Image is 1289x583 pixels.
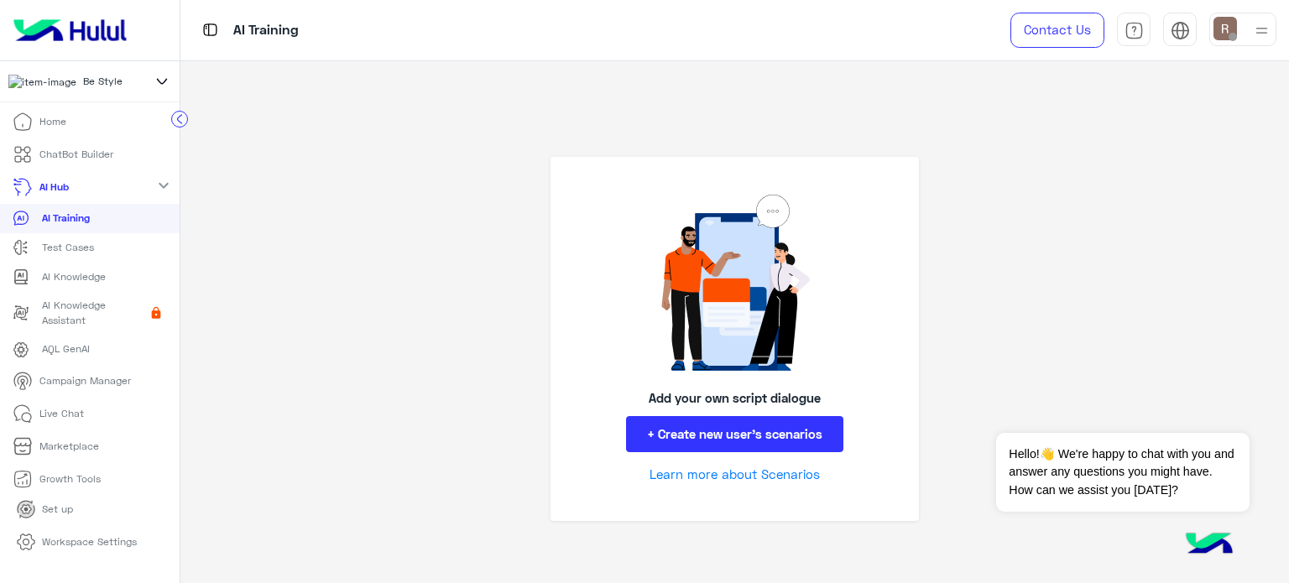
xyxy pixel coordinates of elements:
[42,534,137,549] p: Workspace Settings
[42,341,90,357] p: AQL GenAI
[650,465,820,484] a: Learn more about Scenarios
[649,390,821,405] h3: Add your own script dialogue
[1251,20,1272,41] img: profile
[1010,13,1104,48] a: Contact Us
[1117,13,1151,48] a: tab
[39,439,99,454] p: Marketplace
[39,406,84,421] p: Live Chat
[8,75,76,90] img: 510162592189670
[39,471,101,487] p: Growth Tools
[7,13,133,48] img: Logo
[42,240,94,255] p: Test Cases
[996,433,1249,512] span: Hello!👋 We're happy to chat with you and answer any questions you might have. How can we assist y...
[42,502,73,517] p: Set up
[39,114,66,129] p: Home
[233,19,299,42] p: AI Training
[83,74,123,89] span: Be Style
[39,180,69,195] p: AI Hub
[39,147,113,162] p: ChatBot Builder
[42,298,144,328] p: AI Knowledge Assistant
[647,195,823,371] img: Train.png
[1213,17,1237,40] img: userImage
[42,269,106,284] p: AI Knowledge
[1180,516,1239,575] img: hulul-logo.png
[39,373,131,388] p: Campaign Manager
[3,526,150,559] a: Workspace Settings
[626,416,843,452] button: + Create new user’s scenarios
[200,19,221,40] img: tab
[1171,21,1190,40] img: tab
[3,493,86,526] a: Set up
[154,175,174,195] mat-icon: expand_more
[1125,21,1144,40] img: tab
[42,211,90,226] p: AI Training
